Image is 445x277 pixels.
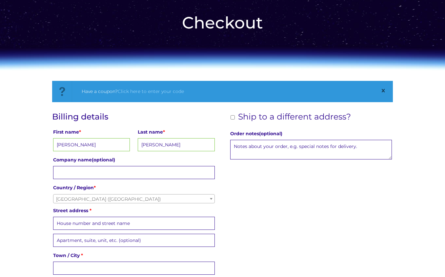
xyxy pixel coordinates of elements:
[53,206,215,215] label: Street address
[53,183,215,192] label: Country / Region
[53,155,215,164] label: Company name
[231,115,235,120] input: Ship to a different address?
[163,129,165,135] abbr: required
[118,88,184,94] a: Click here to enter your code
[52,112,216,121] h3: Billing details
[92,157,115,163] span: (optional)
[53,217,215,230] input: House number and street name
[81,252,83,258] abbr: required
[230,129,392,138] label: Order notes
[94,185,96,191] abbr: required
[238,112,351,121] span: Ship to a different address?
[259,131,282,137] span: (optional)
[82,87,375,96] div: Have a coupon?
[53,234,215,247] input: Apartment, suite, unit, etc. (optional)
[90,208,91,213] abbr: required
[53,194,214,204] span: United Kingdom (UK)
[53,251,215,260] label: Town / City
[53,194,215,203] span: United Kingdom (UK)
[53,127,130,137] label: First name
[79,129,81,135] abbr: required
[52,14,393,32] h1: Checkout
[138,127,214,137] label: Last name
